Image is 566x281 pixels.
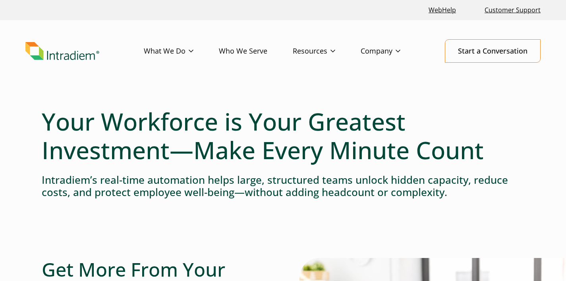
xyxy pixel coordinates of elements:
[25,42,99,60] img: Intradiem
[293,40,361,63] a: Resources
[25,42,144,60] a: Link to homepage of Intradiem
[144,40,219,63] a: What We Do
[219,40,293,63] a: Who We Serve
[42,174,524,198] h4: Intradiem’s real-time automation helps large, structured teams unlock hidden capacity, reduce cos...
[445,39,541,63] a: Start a Conversation
[42,107,524,164] h1: Your Workforce is Your Greatest Investment—Make Every Minute Count
[425,2,459,19] a: Link opens in a new window
[481,2,544,19] a: Customer Support
[361,40,426,63] a: Company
